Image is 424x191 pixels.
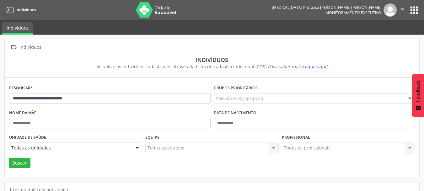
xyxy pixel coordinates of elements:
[268,64,327,70] i: Para saber mais,
[303,64,327,70] span: clique aqui!
[415,80,421,102] span: Feedback
[325,10,381,15] span: Monitoramento Executivo
[282,133,310,143] label: Profissional
[13,56,411,63] div: Indivíduos
[409,5,420,16] button: apps
[214,108,256,118] label: Data de nascimento
[9,108,36,118] label: Nome da mãe
[214,83,258,93] label: Grupos prioritários
[9,158,30,168] button: Buscar
[4,5,36,15] a: Indivíduos
[18,43,42,52] div: Indivíduos
[384,3,397,17] img: img
[397,3,409,17] button: 
[9,83,33,93] label: Pesquisar
[412,74,424,117] button: Feedback - Mostrar pesquisa
[399,6,406,13] i: 
[13,63,411,70] div: Visualize os indivíduos cadastrados através da ficha de cadastro individual (CDS).
[145,133,159,143] label: Equipe
[17,7,36,13] span: Indivíduos
[9,133,46,143] label: Unidade de saúde
[2,22,33,35] a: Indivíduos
[9,43,42,52] a:  Indivíduos
[11,145,129,151] span: Todas as unidades
[216,95,263,102] span: Selecione o(s) grupo(s)
[9,43,18,52] i: 
[272,5,381,10] div: [MEDICAL_DATA] Prutusca [PERSON_NAME] [PERSON_NAME]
